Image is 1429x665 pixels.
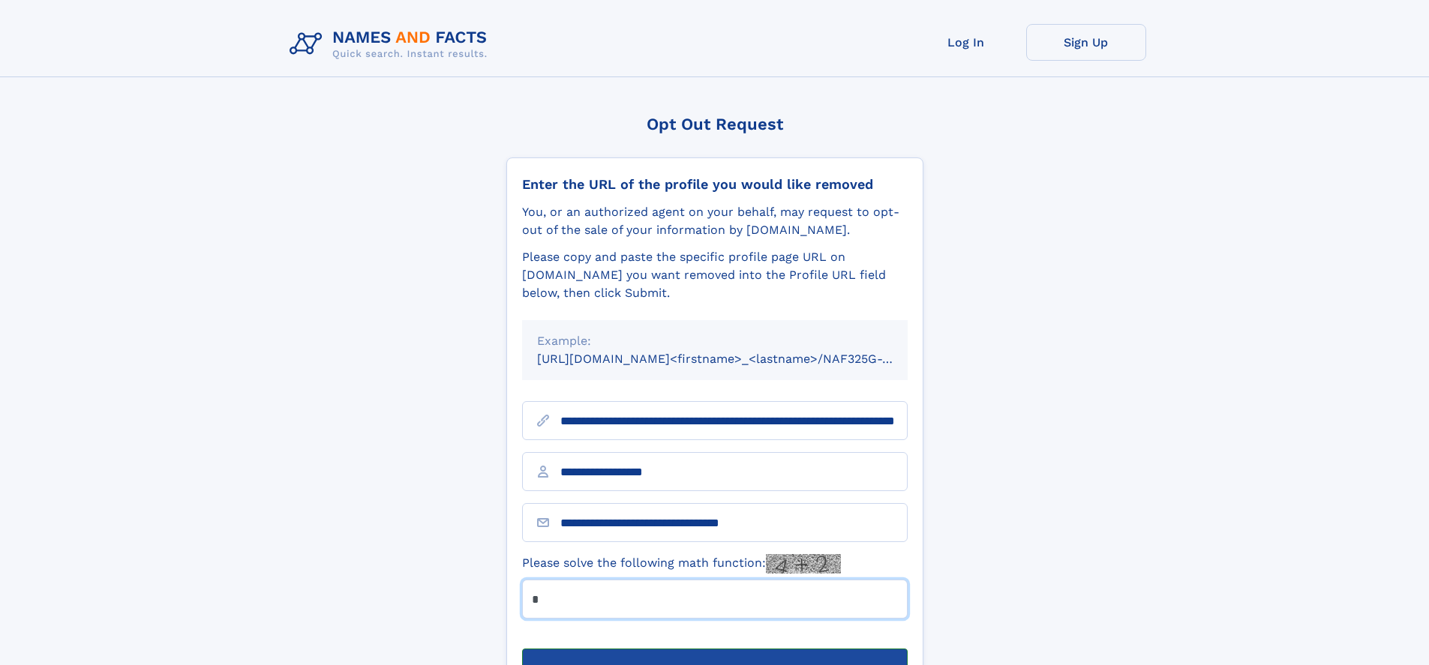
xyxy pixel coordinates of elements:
[522,554,841,574] label: Please solve the following math function:
[522,248,908,302] div: Please copy and paste the specific profile page URL on [DOMAIN_NAME] you want removed into the Pr...
[522,176,908,193] div: Enter the URL of the profile you would like removed
[906,24,1026,61] a: Log In
[506,115,923,133] div: Opt Out Request
[537,352,936,366] small: [URL][DOMAIN_NAME]<firstname>_<lastname>/NAF325G-xxxxxxxx
[537,332,893,350] div: Example:
[522,203,908,239] div: You, or an authorized agent on your behalf, may request to opt-out of the sale of your informatio...
[1026,24,1146,61] a: Sign Up
[284,24,500,64] img: Logo Names and Facts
